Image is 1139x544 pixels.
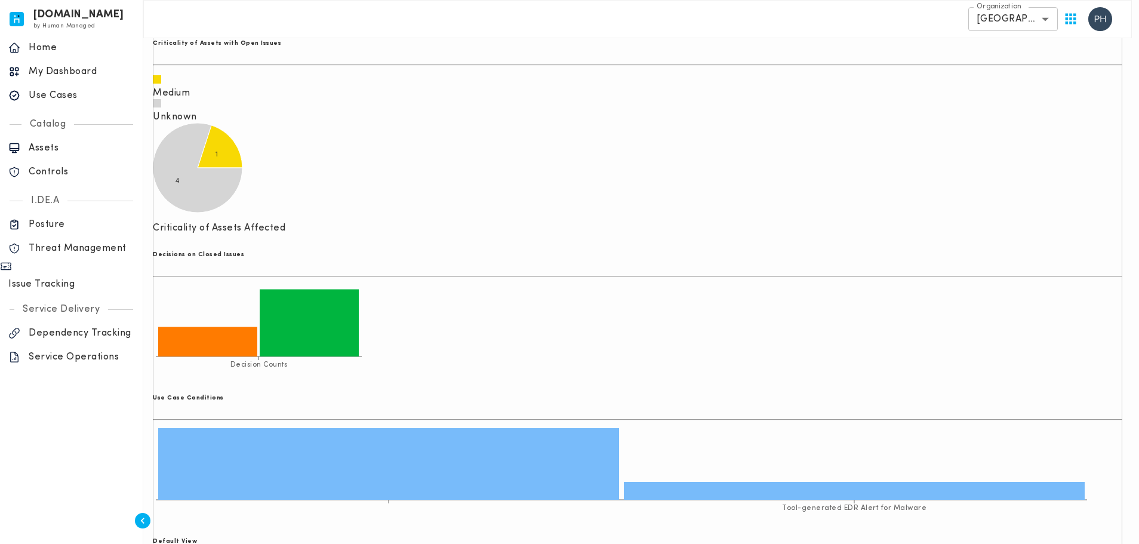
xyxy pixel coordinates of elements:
p: Service Operations [29,351,134,363]
label: Organization [977,2,1021,12]
span: Unknown [153,111,197,123]
p: Posture [29,219,134,230]
p: Dependency Tracking [29,327,134,339]
img: puthika hok [1088,7,1112,31]
tspan: Tool-generated EDR Alert for Malware [782,504,926,511]
text: 1 [216,151,218,158]
p: Service Delivery [14,303,108,315]
p: Threat Management [29,242,134,254]
p: Catalog [21,118,75,130]
p: My Dashboard [29,66,134,78]
span: by Human Managed [33,23,95,29]
p: Use Cases [29,90,134,102]
p: Assets [29,142,134,154]
h6: Criticality of Assets with Open Issues [153,38,1122,50]
h6: Use Case Conditions [153,392,1122,404]
h6: Decisions on Closed Issues [153,249,1122,261]
p: Issue Tracking [8,278,143,290]
img: invicta.io [10,12,24,26]
text: 4 [175,177,180,185]
button: User [1083,2,1117,36]
p: Controls [29,166,134,178]
p: Criticality of Assets Affected [153,222,1122,234]
p: Home [29,42,134,54]
span: Medium [153,87,190,99]
h6: [DOMAIN_NAME] [33,11,124,19]
div: [GEOGRAPHIC_DATA] [968,7,1058,31]
p: I.DE.A [23,195,67,207]
tspan: Decision Counts [230,361,288,368]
